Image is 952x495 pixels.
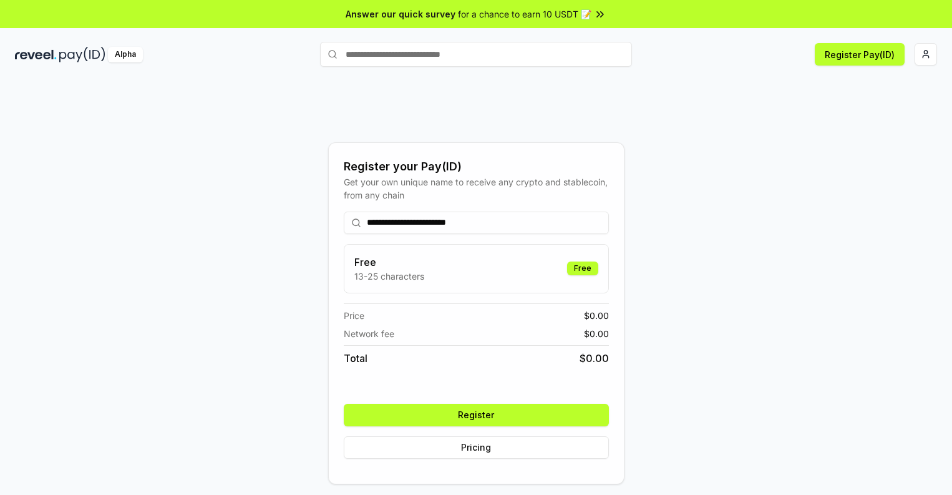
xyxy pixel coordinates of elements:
[354,270,424,283] p: 13-25 characters
[344,351,367,366] span: Total
[344,175,609,202] div: Get your own unique name to receive any crypto and stablecoin, from any chain
[354,255,424,270] h3: Free
[344,309,364,322] span: Price
[59,47,105,62] img: pay_id
[458,7,591,21] span: for a chance to earn 10 USDT 📝
[15,47,57,62] img: reveel_dark
[344,158,609,175] div: Register your Pay(ID)
[580,351,609,366] span: $ 0.00
[584,327,609,340] span: $ 0.00
[108,47,143,62] div: Alpha
[344,327,394,340] span: Network fee
[567,262,598,275] div: Free
[815,43,905,66] button: Register Pay(ID)
[344,436,609,459] button: Pricing
[584,309,609,322] span: $ 0.00
[344,404,609,426] button: Register
[346,7,455,21] span: Answer our quick survey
